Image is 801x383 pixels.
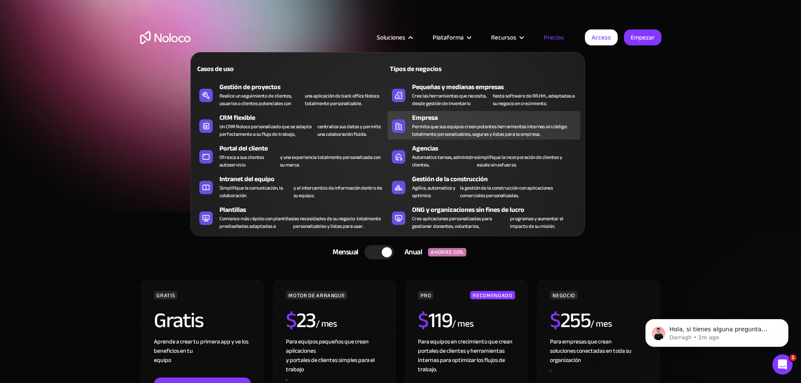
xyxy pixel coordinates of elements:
font: PRO [420,291,431,301]
font: Gratis [154,301,203,340]
font: Aprende a crear tu primera app y ve los beneficios en tu [154,336,248,357]
a: hogar [140,31,190,44]
font: MOTOR DE ARRANQUE [288,291,345,301]
font: 23 [296,301,316,340]
a: Empezar [624,29,661,45]
font: Plantillas [219,203,246,216]
font: Portal del cliente [219,142,268,155]
a: Portal del clienteOfrezca a sus clientes autoservicioy una experiencia totalmente personalizada c... [195,142,388,170]
font: Agilice, automatice y optimice [412,183,455,200]
font: / mes [590,315,612,333]
font: Recursos [491,32,516,43]
font: $ [286,301,296,340]
font: AHORRE 20% [431,247,463,257]
font: Pequeñas y medianas empresas [412,81,504,93]
a: CRM flexibleUn CRM Noloco personalizado que se adapta perfectamente a su flujo de trabajo,central... [195,111,388,140]
font: Gestión de proyectos [219,81,280,93]
font: las necesidades de su negocio: totalmente personalizables y listas para usar. [293,214,381,231]
font: y una experiencia totalmente personalizada con su marca. [280,153,381,169]
div: Plataforma [422,32,481,43]
a: PlantillasComience más rápido con plantillas prediseñadas adaptadas alas necesidades de su negoci... [195,203,388,232]
font: Soluciones [377,32,405,43]
a: Tipos de negocios [388,59,580,78]
font: Para equipos en crecimiento que crean portales de clientes y herramientas internas para optimizar... [418,336,513,375]
font: simplifique la incorporación de clientes y escale sin esfuerzo. [477,153,562,169]
font: Cree las herramientas que necesita, desde gestión de inventario [412,91,486,108]
a: Intranet del equipoSimplifique la comunicación, la colaboracióny el intercambio de información de... [195,172,388,201]
a: Acceso [585,29,618,45]
a: Gestión de la construcciónAgilice, automatice y optimicela gestión de la construcción con aplicac... [388,172,580,201]
font: Precios [544,32,564,43]
font: Mensual [333,245,358,259]
font: Comience más rápido con plantillas prediseñadas adaptadas a [219,214,293,231]
font: Cree aplicaciones personalizadas para gestionar donantes, voluntarios, [412,214,492,231]
a: EmpresaPermita que sus equipos creen potentes herramientas internas sin código: totalmente person... [388,111,580,140]
font: soluciones conectadas en toda su organización [550,345,632,366]
font: Acceso [592,32,611,43]
font: . [550,364,551,375]
iframe: Mensaje de notificaciones del intercomunicador [633,301,801,360]
font: una aplicación de back office Noloco totalmente personalizable. [305,91,379,108]
font: Para equipos pequeños que crean aplicaciones [286,336,369,357]
font: Agencias [412,142,438,155]
font: 255 [560,301,591,340]
font: Plataforma [433,32,464,43]
a: Precios [533,32,574,43]
font: Anual [404,245,422,259]
a: Gestión de proyectosRealice un seguimiento de clientes, usuarios o clientes potenciales conuna ap... [195,80,388,109]
font: equipo [154,354,171,366]
nav: Soluciones [190,40,585,236]
a: AgenciasAutomatice tareas, administre clientes,simplifique la incorporación de clientes y escale ... [388,142,580,170]
font: Tipos de negocios [390,63,441,75]
font: hasta software de RR.HH., adaptadas a su negocio en crecimiento. [493,91,575,108]
font: NEGOCIO [553,291,575,301]
a: Pequeñas y medianas empresasCree las herramientas que necesita, desde gestión de inventariohasta ... [388,80,580,109]
iframe: Chat en vivo de Intercom [772,354,793,375]
font: Ofrezca a sus clientes autoservicio [219,153,264,169]
font: programas y aumentar el impacto de su misión. [510,214,563,231]
font: y portales de clientes simples para el trabajo [286,354,375,375]
font: ONG y organizaciones sin fines de lucro [412,203,524,216]
font: Simplifique la comunicación, la colaboración [219,183,283,200]
font: 1 [791,355,795,360]
font: Un CRM Noloco personalizado que se adapta perfectamente a su flujo de trabajo, [219,122,312,139]
font: / mes [452,315,473,333]
a: ONG y organizaciones sin fines de lucroCree aplicaciones personalizadas para gestionar donantes, ... [388,203,580,232]
font: Casos de uso [197,63,234,75]
font: Automatice tareas, administre clientes, [412,153,477,169]
font: / mes [316,315,337,333]
font: GRATIS [156,291,175,301]
div: Soluciones [366,32,422,43]
font: RECOMENDADO [473,291,512,301]
font: la gestión de la construcción con aplicaciones comerciales personalizadas. [460,183,553,200]
font: Para empresas que crean [550,336,612,347]
font: Empezar [631,32,655,43]
font: Permita que sus equipos creen potentes herramientas internas sin código: totalmente personalizabl... [412,122,568,139]
a: Casos de uso [195,59,388,78]
font: $ [418,301,428,340]
font: CRM flexible [219,111,255,124]
font: Intranet del equipo [219,173,275,185]
font: 119 [428,301,452,340]
font: $ [550,301,560,340]
font: Gestión de la construcción [412,173,488,185]
font: Empresa [412,111,438,124]
font: Realice un seguimiento de clientes, usuarios o clientes potenciales con [219,91,292,108]
div: Recursos [481,32,533,43]
font: centraliza sus datos y permite una colaboración fluida. [317,122,381,139]
font: y el intercambio de información dentro de su equipo. [293,183,382,200]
